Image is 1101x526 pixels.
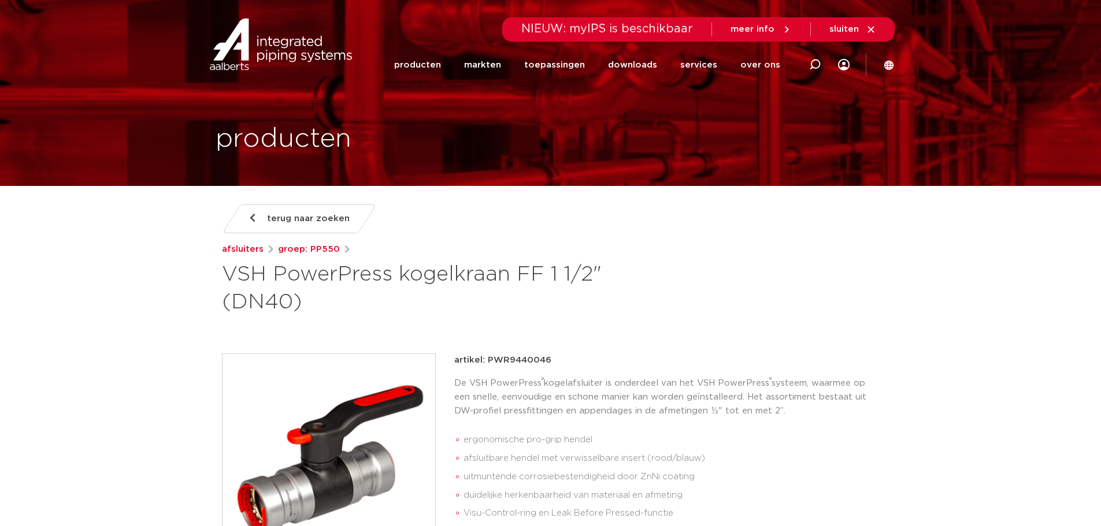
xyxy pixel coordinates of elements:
li: ergonomische pro-grip hendel [464,431,880,449]
a: terug naar zoeken [221,204,376,233]
nav: Menu [394,43,780,87]
sup: ® [542,377,544,383]
span: NIEUW: myIPS is beschikbaar [521,23,693,35]
span: sluiten [829,25,859,33]
a: over ons [740,43,780,87]
div: my IPS [838,52,850,77]
span: terug naar zoeken [267,210,350,228]
a: toepassingen [524,43,585,87]
h1: producten [216,121,351,158]
a: afsluiters [222,243,264,256]
sup: ® [769,377,772,383]
a: markten [464,43,501,87]
p: De VSH PowerPress kogelafsluiter is onderdeel van het VSH PowerPress systeem, waarmee op een snel... [454,376,880,418]
li: duidelijke herkenbaarheid van materiaal en afmeting [464,486,880,505]
a: services [680,43,717,87]
a: downloads [608,43,657,87]
a: producten [394,43,441,87]
a: meer info [731,24,792,35]
li: uitmuntende corrosiebestendigheid door ZnNi coating [464,468,880,486]
a: groep: PP550 [278,243,340,256]
p: artikel: PWR9440046 [454,353,551,367]
li: Visu-Control-ring en Leak Before Pressed-functie [464,504,880,523]
li: afsluitbare hendel met verwisselbare insert (rood/blauw) [464,449,880,468]
h1: VSH PowerPress kogelkraan FF 1 1/2" (DN40) [222,261,656,316]
span: meer info [731,25,774,33]
a: sluiten [829,24,876,35]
